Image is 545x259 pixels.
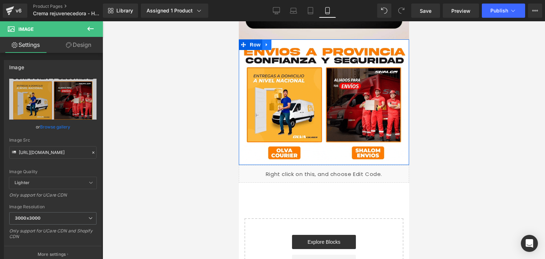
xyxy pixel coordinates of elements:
[528,4,542,18] button: More
[15,180,29,185] b: Lighter
[9,192,97,203] div: Only support for UCare CDN
[319,4,336,18] a: Mobile
[33,4,115,9] a: Product Pages
[33,11,101,16] span: Crema rejuvenecedora - Horse Elixir
[302,4,319,18] a: Tablet
[9,204,97,209] div: Image Resolution
[490,8,508,13] span: Publish
[9,18,23,29] span: Row
[482,4,525,18] button: Publish
[9,138,97,143] div: Image Src
[9,228,97,244] div: Only support for UCare CDN and Shopify CDN
[443,4,479,18] a: Preview
[9,60,24,70] div: Image
[394,4,408,18] button: Redo
[53,233,117,248] a: Add Single Section
[268,4,285,18] a: Desktop
[420,7,431,15] span: Save
[451,7,470,15] span: Preview
[9,169,97,174] div: Image Quality
[116,7,133,14] span: Library
[40,121,70,133] a: Browse gallery
[147,7,203,14] div: Assigned 1 Product
[285,4,302,18] a: Laptop
[521,235,538,252] div: Open Intercom Messenger
[9,146,97,159] input: Link
[53,214,117,228] a: Explore Blocks
[23,18,33,29] a: Expand / Collapse
[9,123,97,131] div: or
[38,251,66,258] p: More settings
[53,37,104,53] a: Design
[3,4,27,18] a: v6
[103,4,138,18] a: New Library
[377,4,391,18] button: Undo
[15,215,40,221] b: 3000x3000
[18,26,34,32] span: Image
[14,6,23,15] div: v6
